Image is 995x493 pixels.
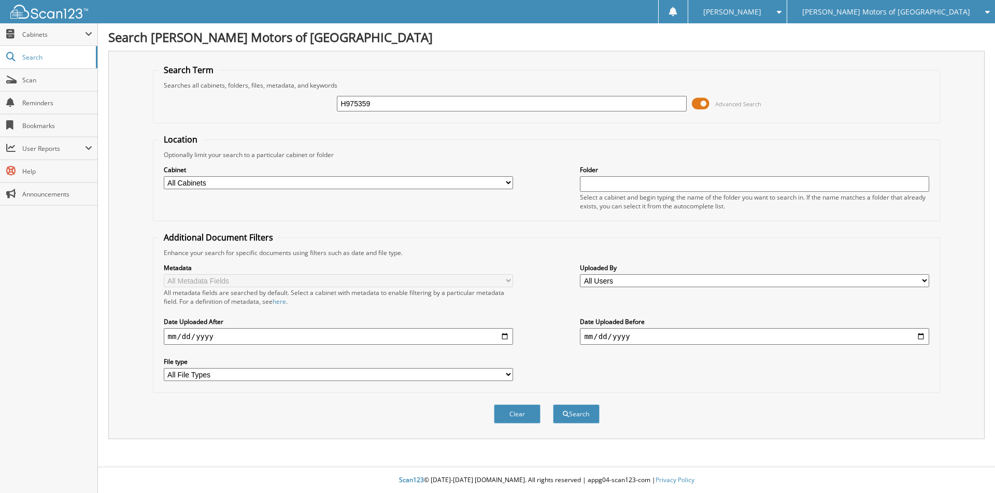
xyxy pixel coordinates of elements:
[159,248,935,257] div: Enhance your search for specific documents using filters such as date and file type.
[580,328,929,345] input: end
[273,297,286,306] a: here
[703,9,761,15] span: [PERSON_NAME]
[159,232,278,243] legend: Additional Document Filters
[159,64,219,76] legend: Search Term
[22,144,85,153] span: User Reports
[22,98,92,107] span: Reminders
[22,53,91,62] span: Search
[164,357,513,366] label: File type
[164,263,513,272] label: Metadata
[164,328,513,345] input: start
[22,76,92,84] span: Scan
[580,317,929,326] label: Date Uploaded Before
[494,404,541,424] button: Clear
[164,288,513,306] div: All metadata fields are searched by default. Select a cabinet with metadata to enable filtering b...
[943,443,995,493] iframe: Chat Widget
[10,5,88,19] img: scan123-logo-white.svg
[22,167,92,176] span: Help
[22,190,92,199] span: Announcements
[715,100,761,108] span: Advanced Search
[580,263,929,272] label: Uploaded By
[580,165,929,174] label: Folder
[98,468,995,493] div: © [DATE]-[DATE] [DOMAIN_NAME]. All rights reserved | appg04-scan123-com |
[108,29,985,46] h1: Search [PERSON_NAME] Motors of [GEOGRAPHIC_DATA]
[159,134,203,145] legend: Location
[553,404,600,424] button: Search
[399,475,424,484] span: Scan123
[802,9,970,15] span: [PERSON_NAME] Motors of [GEOGRAPHIC_DATA]
[22,30,85,39] span: Cabinets
[164,165,513,174] label: Cabinet
[164,317,513,326] label: Date Uploaded After
[22,121,92,130] span: Bookmarks
[159,81,935,90] div: Searches all cabinets, folders, files, metadata, and keywords
[159,150,935,159] div: Optionally limit your search to a particular cabinet or folder
[656,475,694,484] a: Privacy Policy
[580,193,929,210] div: Select a cabinet and begin typing the name of the folder you want to search in. If the name match...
